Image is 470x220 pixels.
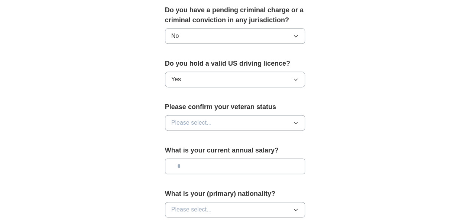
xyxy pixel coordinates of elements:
[165,5,305,25] label: Do you have a pending criminal charge or a criminal conviction in any jurisdiction?
[171,32,179,40] span: No
[171,205,212,214] span: Please select...
[165,102,305,112] label: Please confirm your veteran status
[165,189,305,199] label: What is your (primary) nationality?
[165,145,305,155] label: What is your current annual salary?
[165,59,305,69] label: Do you hold a valid US driving licence?
[165,28,305,44] button: No
[171,75,181,84] span: Yes
[165,115,305,131] button: Please select...
[165,72,305,87] button: Yes
[165,202,305,217] button: Please select...
[171,118,212,127] span: Please select...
